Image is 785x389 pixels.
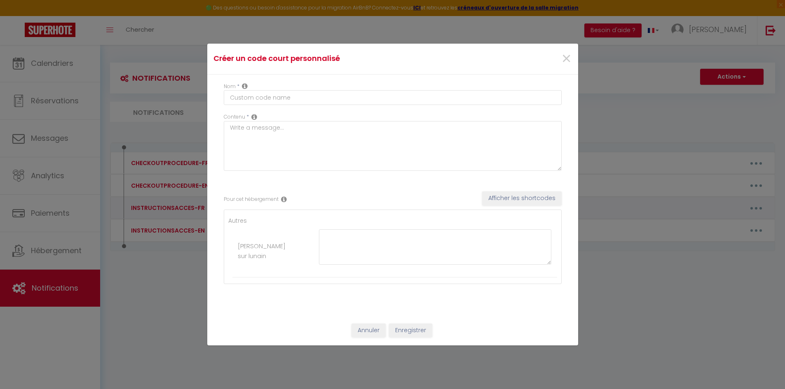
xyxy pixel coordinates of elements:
[224,113,245,121] label: Contenu
[224,90,562,105] input: Custom code name
[213,53,449,64] h4: Créer un code court personnalisé
[561,47,572,71] span: ×
[251,114,257,120] i: Replacable content
[242,83,248,89] i: Custom short code name
[238,241,286,261] label: [PERSON_NAME] sur lunain
[7,3,31,28] button: Ouvrir le widget de chat LiveChat
[224,196,279,203] label: Pour cet hébergement
[389,324,432,338] button: Enregistrer
[561,50,572,68] button: Close
[224,83,236,91] label: Nom
[351,324,386,338] button: Annuler
[228,216,247,225] label: Autres
[482,191,562,205] button: Afficher les shortcodes
[281,196,287,203] i: Rental
[750,352,779,383] iframe: Chat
